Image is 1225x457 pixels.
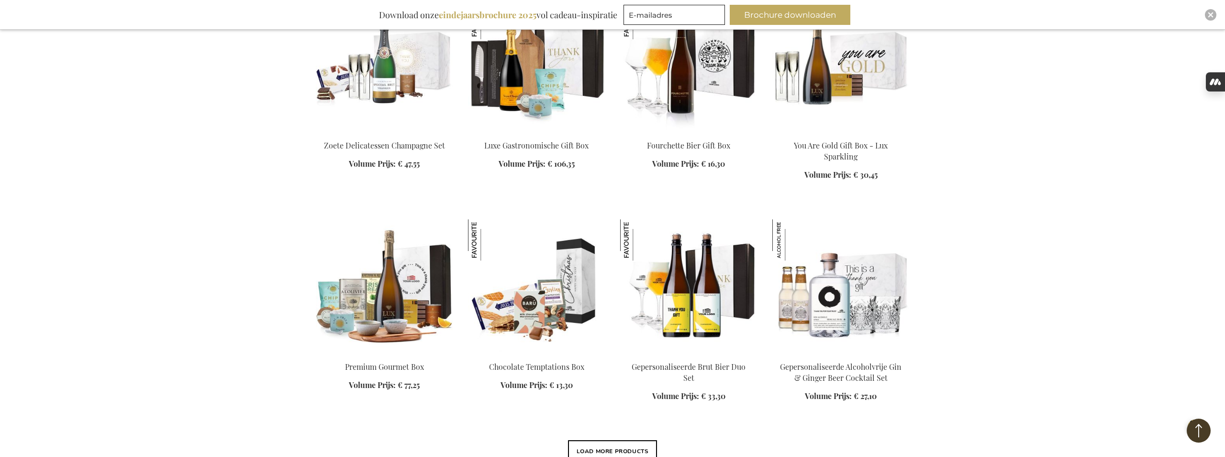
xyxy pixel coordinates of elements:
img: Gepersonaliseerde Alcoholvrije Gin & Ginger Beer Cocktail Set [772,219,813,261]
a: Volume Prijs: € 30,45 [804,170,878,181]
a: Sweet Delights Champagne Set [316,128,453,137]
a: Premium Gourmet Box [316,350,453,359]
span: € 33,30 [701,391,725,401]
b: eindejaarsbrochure 2025 [439,9,536,21]
a: Volume Prijs: € 16,30 [652,159,725,170]
span: Volume Prijs: [501,380,547,390]
div: Close [1205,9,1216,21]
span: Volume Prijs: [652,391,699,401]
img: Gepersonaliseerde Brut Bier Duo Set [620,219,661,261]
a: Volume Prijs: € 47,55 [349,159,420,170]
a: Volume Prijs: € 27,10 [805,391,877,402]
span: € 16,30 [701,159,725,169]
span: Volume Prijs: [349,159,396,169]
a: Volume Prijs: € 33,30 [652,391,725,402]
img: Chocolate Temptations Box [468,219,509,261]
img: Personalised Non-alcoholc Gin & Ginger Beer Set [772,219,909,354]
a: Fourchette Bier Gift Box [647,140,730,150]
a: Chocolate Temptations Box Chocolate Temptations Box [468,350,605,359]
a: Luxury Culinary Gift Box Luxe Gastronomische Gift Box [468,128,605,137]
a: You Are Gold Gift Box - Lux Sparkling [772,128,909,137]
a: Premium Gourmet Box [345,362,424,372]
img: Chocolate Temptations Box [468,219,605,354]
div: Download onze vol cadeau-inspiratie [375,5,622,25]
form: marketing offers and promotions [624,5,728,28]
input: E-mailadres [624,5,725,25]
a: You Are Gold Gift Box - Lux Sparkling [794,140,888,161]
a: Personalised Champagne Beer Gepersonaliseerde Brut Bier Duo Set [620,350,757,359]
img: Close [1208,12,1214,18]
button: Brochure downloaden [730,5,850,25]
img: Premium Gourmet Box [316,219,453,354]
span: Volume Prijs: [804,170,851,180]
span: Volume Prijs: [652,159,699,169]
span: € 27,10 [854,391,877,401]
span: € 13,30 [549,380,573,390]
span: € 106,35 [547,159,575,169]
a: Volume Prijs: € 77,25 [349,380,420,391]
a: Zoete Delicatessen Champagne Set [324,140,445,150]
span: € 77,25 [398,380,420,390]
span: € 47,55 [398,159,420,169]
a: Volume Prijs: € 13,30 [501,380,573,391]
a: Luxe Gastronomische Gift Box [484,140,589,150]
a: Gepersonaliseerde Brut Bier Duo Set [632,362,746,383]
span: Volume Prijs: [805,391,852,401]
span: Volume Prijs: [349,380,396,390]
a: Fourchette Beer Gift Box Fourchette Bier Gift Box [620,128,757,137]
span: Volume Prijs: [499,159,546,169]
img: Personalised Champagne Beer [620,219,757,354]
a: Gepersonaliseerde Alcoholvrije Gin & Ginger Beer Cocktail Set [780,362,902,383]
span: € 30,45 [853,170,878,180]
a: Chocolate Temptations Box [489,362,584,372]
a: Personalised Non-alcoholc Gin & Ginger Beer Set Gepersonaliseerde Alcoholvrije Gin & Ginger Beer ... [772,350,909,359]
a: Volume Prijs: € 106,35 [499,159,575,170]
